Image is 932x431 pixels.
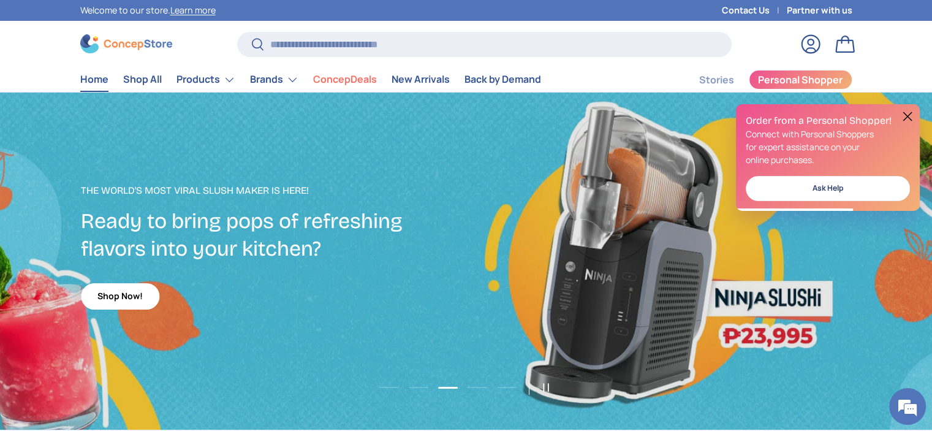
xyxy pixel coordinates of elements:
[749,70,852,90] a: Personal Shopper
[80,67,108,91] a: Home
[787,4,852,17] a: Partner with us
[81,183,467,198] p: The World's Most Viral Slush Maker is Here!
[722,4,787,17] a: Contact Us
[170,4,216,16] a: Learn more
[699,68,734,92] a: Stories
[746,176,910,201] a: Ask Help
[758,75,843,85] span: Personal Shopper
[670,67,852,92] nav: Secondary
[464,67,541,91] a: Back by Demand
[123,67,162,91] a: Shop All
[169,67,243,92] summary: Products
[81,283,159,310] a: Shop Now!
[392,67,450,91] a: New Arrivals
[80,4,216,17] p: Welcome to our store.
[243,67,306,92] summary: Brands
[746,114,910,128] h2: Order from a Personal Shopper!
[80,67,541,92] nav: Primary
[81,208,467,263] h2: Ready to bring pops of refreshing flavors into your kitchen?
[746,128,910,166] p: Connect with Personal Shoppers for expert assistance on your online purchases.
[80,34,172,53] img: ConcepStore
[313,67,377,91] a: ConcepDeals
